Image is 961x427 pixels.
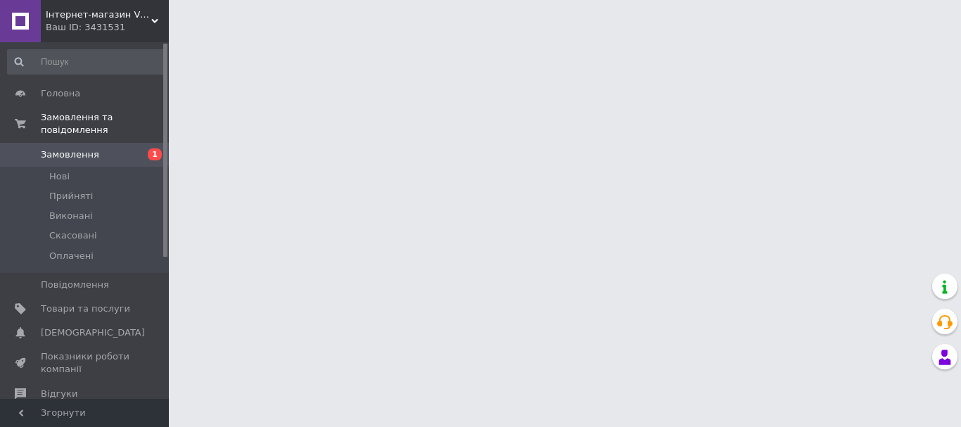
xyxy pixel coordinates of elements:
span: 1 [148,148,162,160]
span: Нові [49,170,70,183]
span: Інтернет-магазин Viki Shop [46,8,151,21]
span: Прийняті [49,190,93,203]
span: Повідомлення [41,279,109,291]
span: Скасовані [49,229,97,242]
div: Ваш ID: 3431531 [46,21,169,34]
span: Замовлення [41,148,99,161]
span: Відгуки [41,388,77,400]
span: Товари та послуги [41,302,130,315]
span: Замовлення та повідомлення [41,111,169,136]
span: Головна [41,87,80,100]
span: Виконані [49,210,93,222]
span: Показники роботи компанії [41,350,130,376]
span: Оплачені [49,250,94,262]
span: [DEMOGRAPHIC_DATA] [41,326,145,339]
input: Пошук [7,49,166,75]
